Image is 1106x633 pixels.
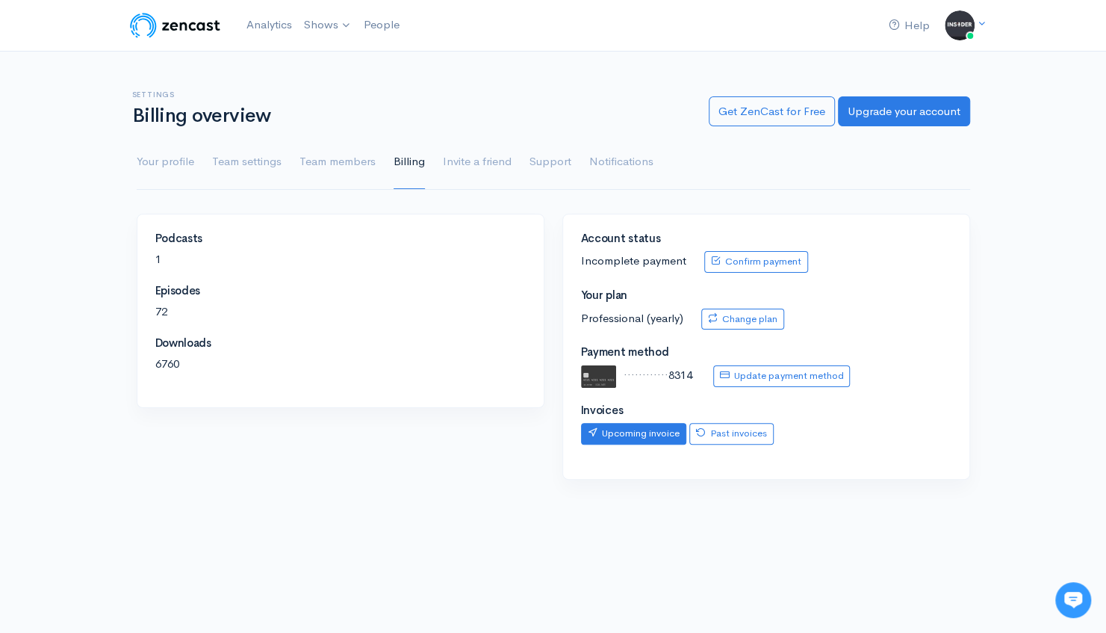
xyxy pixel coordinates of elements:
img: ZenCast Logo [128,10,223,40]
span: New conversation [96,207,179,219]
h1: Billing overview [132,105,691,127]
a: Shows [298,9,358,42]
a: Change plan [701,309,784,330]
a: Help [883,10,936,42]
button: New conversation [23,198,276,228]
a: Support [529,135,571,189]
h4: Your plan [581,289,951,302]
p: 6760 [155,356,526,373]
h4: Account status [581,232,951,245]
h4: Episodes [155,285,526,297]
a: Billing [394,135,425,189]
p: Incomplete payment [581,251,951,273]
h4: Payment method [581,346,951,359]
a: Team settings [212,135,282,189]
a: People [358,9,406,41]
a: Confirm payment [704,251,808,273]
h1: Hi 👋 [22,72,276,96]
iframe: gist-messenger-bubble-iframe [1055,582,1091,618]
p: 72 [155,303,526,321]
a: Team members [299,135,376,189]
p: Professional (yearly) [581,309,951,330]
h4: Downloads [155,337,526,350]
h4: Invoices [581,404,951,417]
a: Past invoices [689,423,774,445]
a: Get ZenCast for Free [709,96,835,127]
a: Invite a friend [443,135,512,189]
input: Search articles [43,281,267,311]
h6: Settings [132,90,691,99]
a: Notifications [589,135,653,189]
span: ············8314 [624,368,692,382]
a: Your profile [137,135,194,189]
p: 1 [155,251,526,268]
h2: Just let us know if you need anything and we'll be happy to help! 🙂 [22,99,276,171]
img: ... [945,10,975,40]
img: default.svg [581,365,617,388]
a: Analytics [240,9,298,41]
p: Find an answer quickly [20,256,279,274]
a: Upcoming invoice [581,423,686,445]
a: Upgrade your account [838,96,970,127]
a: Update payment method [713,365,850,387]
h4: Podcasts [155,232,526,245]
